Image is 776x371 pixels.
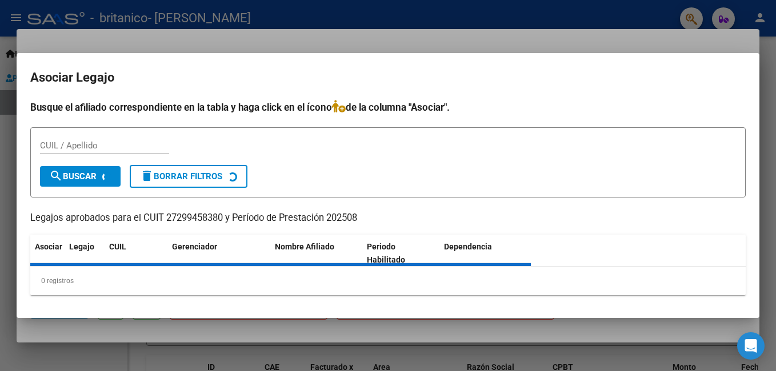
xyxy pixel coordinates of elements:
[65,235,105,272] datatable-header-cell: Legajo
[30,100,746,115] h4: Busque el afiliado correspondiente en la tabla y haga click en el ícono de la columna "Asociar".
[172,242,217,251] span: Gerenciador
[49,171,97,182] span: Buscar
[439,235,531,272] datatable-header-cell: Dependencia
[140,169,154,183] mat-icon: delete
[130,165,247,188] button: Borrar Filtros
[30,235,65,272] datatable-header-cell: Asociar
[105,235,167,272] datatable-header-cell: CUIL
[30,67,746,88] h2: Asociar Legajo
[40,166,121,187] button: Buscar
[737,332,765,360] div: Open Intercom Messenger
[30,211,746,225] p: Legajos aprobados para el CUIT 27299458380 y Período de Prestación 202508
[35,242,62,251] span: Asociar
[49,169,63,183] mat-icon: search
[140,171,222,182] span: Borrar Filtros
[362,235,439,272] datatable-header-cell: Periodo Habilitado
[167,235,270,272] datatable-header-cell: Gerenciador
[30,267,746,295] div: 0 registros
[444,242,492,251] span: Dependencia
[69,242,94,251] span: Legajo
[275,242,334,251] span: Nombre Afiliado
[270,235,362,272] datatable-header-cell: Nombre Afiliado
[367,242,405,264] span: Periodo Habilitado
[109,242,126,251] span: CUIL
